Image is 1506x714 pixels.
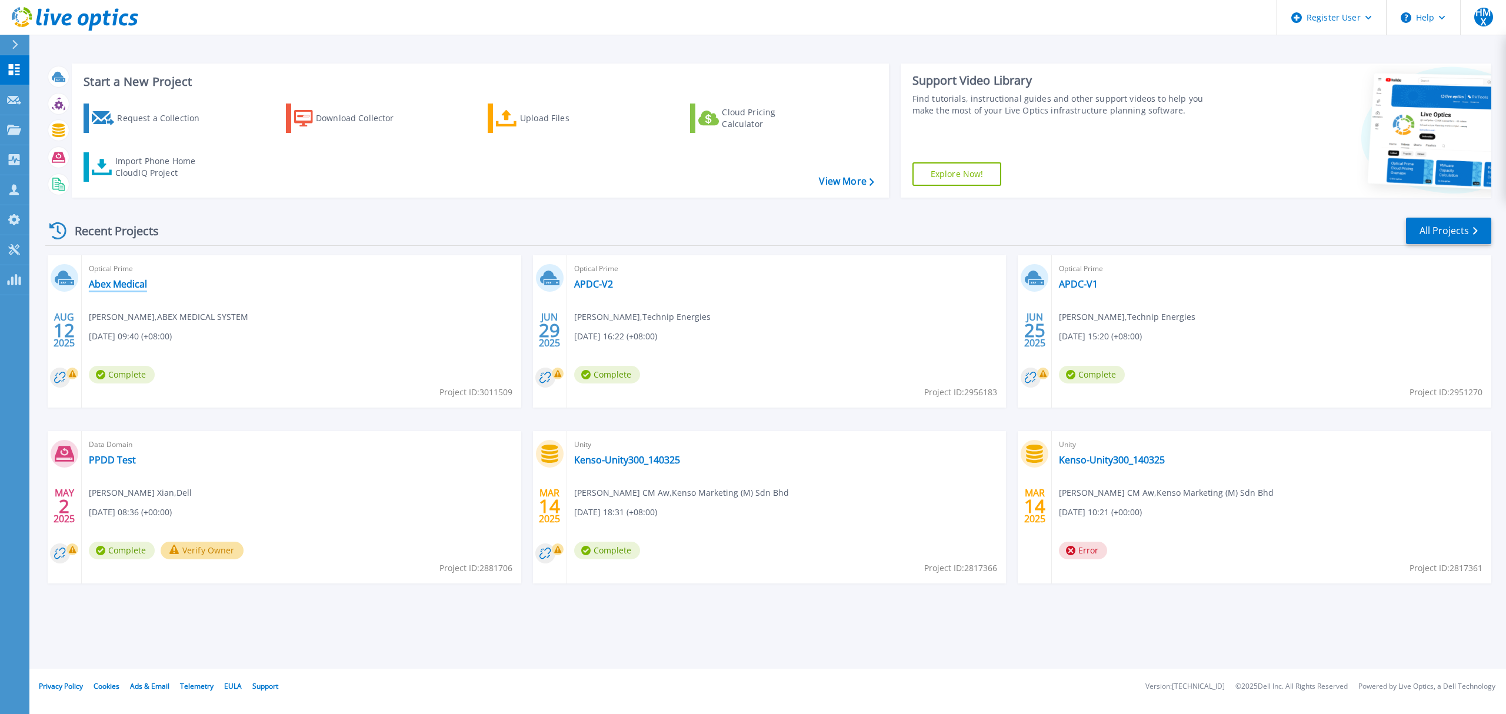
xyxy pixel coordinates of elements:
span: 14 [1024,501,1045,511]
span: Error [1059,542,1107,559]
a: Kenso-Unity300_140325 [574,454,680,466]
span: [DATE] 18:31 (+08:00) [574,506,657,519]
div: MAR 2025 [1024,485,1046,528]
span: 2 [59,501,69,511]
a: Telemetry [180,681,214,691]
button: Verify Owner [161,542,244,559]
span: Project ID: 2817366 [924,562,997,575]
span: Complete [574,542,640,559]
a: APDC-V1 [1059,278,1098,290]
span: [PERSON_NAME] CM Aw , Kenso Marketing (M) Sdn Bhd [574,486,789,499]
span: 12 [54,325,75,335]
span: [DATE] 15:20 (+08:00) [1059,330,1142,343]
a: Download Collector [286,104,417,133]
li: Powered by Live Optics, a Dell Technology [1358,683,1495,690]
div: Import Phone Home CloudIQ Project [115,155,207,179]
div: Recent Projects [45,216,175,245]
a: Explore Now! [912,162,1002,186]
span: [PERSON_NAME] , Technip Energies [1059,311,1195,323]
div: Download Collector [316,106,410,130]
div: Cloud Pricing Calculator [722,106,816,130]
a: Upload Files [488,104,619,133]
span: [DATE] 10:21 (+00:00) [1059,506,1142,519]
div: MAR 2025 [538,485,561,528]
span: [PERSON_NAME] , Technip Energies [574,311,711,323]
span: [PERSON_NAME] , ABEX MEDICAL SYSTEM [89,311,248,323]
span: Data Domain [89,438,514,451]
span: Unity [1059,438,1484,451]
a: Kenso-Unity300_140325 [1059,454,1165,466]
a: View More [819,176,874,187]
div: Request a Collection [117,106,211,130]
li: © 2025 Dell Inc. All Rights Reserved [1235,683,1348,690]
h3: Start a New Project [84,75,874,88]
div: Support Video Library [912,73,1218,88]
span: Optical Prime [89,262,514,275]
span: Project ID: 2817361 [1410,562,1482,575]
span: Optical Prime [574,262,999,275]
div: JUN 2025 [1024,309,1046,352]
span: HMX [1474,8,1493,26]
a: Cookies [94,681,119,691]
div: Find tutorials, instructional guides and other support videos to help you make the most of your L... [912,93,1218,116]
span: 29 [539,325,560,335]
a: Cloud Pricing Calculator [690,104,821,133]
a: All Projects [1406,218,1491,244]
a: PPDD Test [89,454,136,466]
span: [DATE] 16:22 (+08:00) [574,330,657,343]
div: Upload Files [520,106,614,130]
span: Unity [574,438,999,451]
span: Project ID: 2951270 [1410,386,1482,399]
a: Privacy Policy [39,681,83,691]
span: [DATE] 09:40 (+08:00) [89,330,172,343]
a: APDC-V2 [574,278,613,290]
span: 14 [539,501,560,511]
a: Support [252,681,278,691]
span: Complete [89,366,155,383]
span: [PERSON_NAME] CM Aw , Kenso Marketing (M) Sdn Bhd [1059,486,1274,499]
span: Project ID: 2881706 [439,562,512,575]
a: Ads & Email [130,681,169,691]
a: EULA [224,681,242,691]
span: Project ID: 3011509 [439,386,512,399]
div: AUG 2025 [53,309,75,352]
span: Complete [1059,366,1125,383]
span: [DATE] 08:36 (+00:00) [89,506,172,519]
span: Optical Prime [1059,262,1484,275]
div: JUN 2025 [538,309,561,352]
span: 25 [1024,325,1045,335]
span: Project ID: 2956183 [924,386,997,399]
div: MAY 2025 [53,485,75,528]
a: Abex Medical [89,278,147,290]
a: Request a Collection [84,104,215,133]
span: Complete [574,366,640,383]
span: [PERSON_NAME] Xian , Dell [89,486,192,499]
span: Complete [89,542,155,559]
li: Version: [TECHNICAL_ID] [1145,683,1225,690]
